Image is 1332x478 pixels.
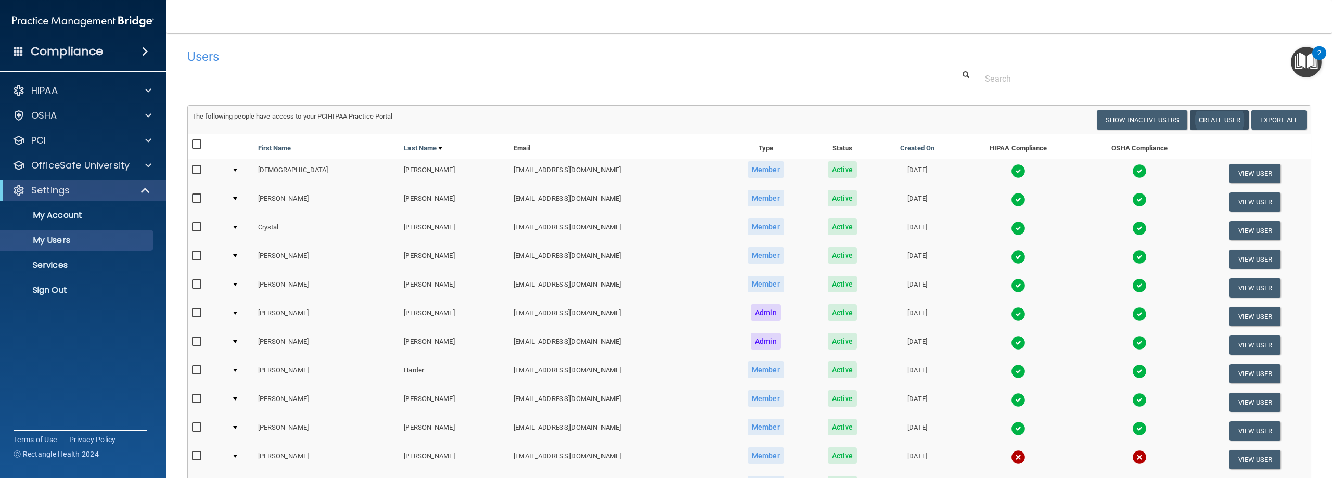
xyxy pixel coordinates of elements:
td: Harder [400,359,509,388]
span: Active [828,361,857,378]
td: [DATE] [878,331,957,359]
p: My Account [7,210,149,221]
button: Create User [1190,110,1249,130]
img: tick.e7d51cea.svg [1011,192,1026,207]
img: PMB logo [12,11,154,32]
p: OfficeSafe University [31,159,130,172]
td: [PERSON_NAME] [254,302,400,331]
td: [DATE] [878,445,957,474]
img: tick.e7d51cea.svg [1132,421,1147,436]
p: My Users [7,235,149,246]
img: cross.ca9f0e7f.svg [1011,450,1026,464]
td: [PERSON_NAME] [254,359,400,388]
a: Privacy Policy [69,434,116,445]
td: [PERSON_NAME] [254,331,400,359]
td: [PERSON_NAME] [400,388,509,417]
img: tick.e7d51cea.svg [1011,364,1026,379]
img: tick.e7d51cea.svg [1132,192,1147,207]
td: [DATE] [878,188,957,216]
th: OSHA Compliance [1080,134,1199,159]
img: tick.e7d51cea.svg [1011,250,1026,264]
button: View User [1229,221,1281,240]
span: Active [828,190,857,206]
a: Terms of Use [14,434,57,445]
td: [DATE] [878,359,957,388]
button: View User [1229,164,1281,183]
span: Active [828,276,857,292]
td: [PERSON_NAME] [400,417,509,445]
span: Admin [751,304,781,321]
img: tick.e7d51cea.svg [1011,164,1026,178]
img: tick.e7d51cea.svg [1132,364,1147,379]
td: [EMAIL_ADDRESS][DOMAIN_NAME] [509,417,724,445]
p: Services [7,260,149,270]
img: tick.e7d51cea.svg [1132,307,1147,321]
p: PCI [31,134,46,147]
button: Open Resource Center, 2 new notifications [1291,47,1322,77]
span: Member [748,419,784,435]
button: View User [1229,393,1281,412]
img: tick.e7d51cea.svg [1132,221,1147,236]
span: Member [748,218,784,235]
p: Settings [31,184,70,197]
span: Admin [751,333,781,350]
td: [EMAIL_ADDRESS][DOMAIN_NAME] [509,331,724,359]
span: Active [828,447,857,464]
img: tick.e7d51cea.svg [1132,250,1147,264]
button: View User [1229,335,1281,355]
th: Email [509,134,724,159]
a: Last Name [404,142,442,154]
td: [PERSON_NAME] [400,245,509,274]
td: Crystal [254,216,400,245]
td: [EMAIL_ADDRESS][DOMAIN_NAME] [509,245,724,274]
img: tick.e7d51cea.svg [1132,164,1147,178]
a: PCI [12,134,151,147]
span: Member [748,247,784,264]
td: [EMAIL_ADDRESS][DOMAIN_NAME] [509,188,724,216]
a: First Name [258,142,291,154]
button: View User [1229,307,1281,326]
td: [EMAIL_ADDRESS][DOMAIN_NAME] [509,388,724,417]
td: [PERSON_NAME] [254,445,400,474]
a: Settings [12,184,151,197]
td: [PERSON_NAME] [400,331,509,359]
div: 2 [1317,53,1321,67]
h4: Compliance [31,44,103,59]
img: tick.e7d51cea.svg [1132,393,1147,407]
td: [EMAIL_ADDRESS][DOMAIN_NAME] [509,159,724,188]
td: [DATE] [878,274,957,302]
iframe: Drift Widget Chat Controller [1152,404,1320,446]
button: View User [1229,450,1281,469]
td: [PERSON_NAME] [400,302,509,331]
span: Active [828,161,857,178]
input: Search [985,69,1303,88]
p: Sign Out [7,285,149,295]
span: Active [828,247,857,264]
td: [EMAIL_ADDRESS][DOMAIN_NAME] [509,359,724,388]
td: [EMAIL_ADDRESS][DOMAIN_NAME] [509,216,724,245]
td: [DEMOGRAPHIC_DATA] [254,159,400,188]
img: tick.e7d51cea.svg [1132,335,1147,350]
td: [DATE] [878,417,957,445]
button: View User [1229,278,1281,298]
img: tick.e7d51cea.svg [1011,393,1026,407]
span: Member [748,190,784,206]
span: Member [748,447,784,464]
span: Active [828,218,857,235]
span: The following people have access to your PCIHIPAA Practice Portal [192,112,393,120]
span: Member [748,361,784,378]
td: [PERSON_NAME] [400,216,509,245]
td: [PERSON_NAME] [400,274,509,302]
span: Member [748,161,784,178]
th: HIPAA Compliance [957,134,1080,159]
td: [DATE] [878,245,957,274]
h4: Users [187,50,837,63]
a: Export All [1251,110,1307,130]
span: Ⓒ Rectangle Health 2024 [14,449,99,459]
img: cross.ca9f0e7f.svg [1132,450,1147,464]
button: View User [1229,192,1281,212]
img: tick.e7d51cea.svg [1011,421,1026,436]
td: [PERSON_NAME] [254,417,400,445]
td: [DATE] [878,302,957,331]
a: Created On [900,142,934,154]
